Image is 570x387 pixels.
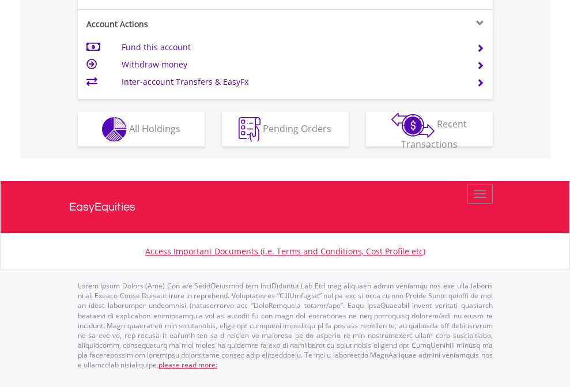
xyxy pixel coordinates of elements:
[122,56,462,73] td: Withdraw money
[78,112,205,146] button: All Holdings
[366,112,493,146] button: Recent Transactions
[122,39,462,56] td: Fund this account
[69,181,501,233] a: EasyEquities
[263,122,331,134] span: Pending Orders
[222,112,349,146] button: Pending Orders
[239,117,261,142] img: pending_instructions-wht.png
[122,73,462,91] td: Inter-account Transfers & EasyFx
[391,112,435,138] img: transactions-zar-wht.png
[158,360,217,370] a: please read more:
[145,246,425,257] a: Access Important Documents (i.e. Terms and Conditions, Cost Profile etc)
[78,281,493,370] p: Lorem Ipsum Dolors (Ame) Con a/e SeddOeiusmod tem InciDiduntut Lab Etd mag aliquaen admin veniamq...
[129,122,180,134] span: All Holdings
[102,117,127,142] img: holdings-wht.png
[78,18,285,30] div: Account Actions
